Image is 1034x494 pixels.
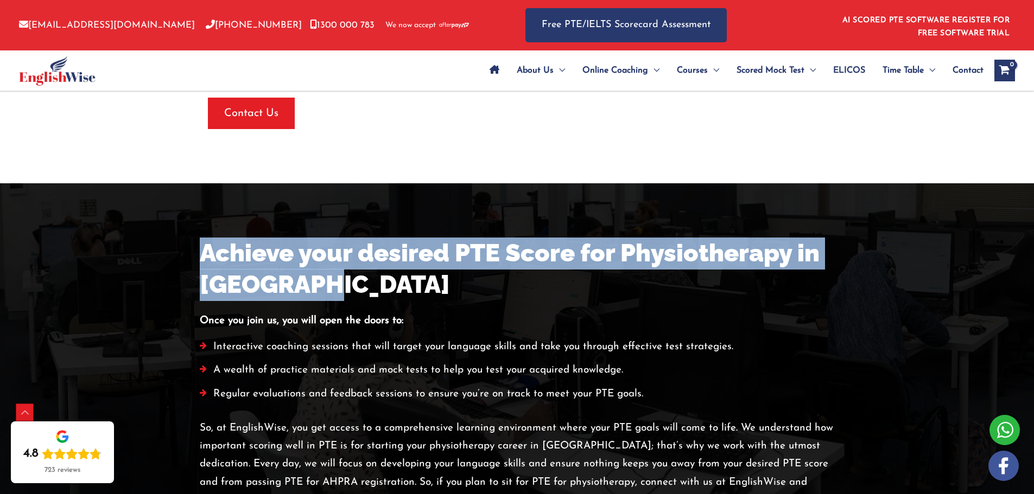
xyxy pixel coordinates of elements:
aside: Header Widget 1 [836,8,1015,43]
span: Menu Toggle [804,52,816,89]
nav: Site Navigation: Main Menu [481,52,984,89]
strong: Once you join us, you will open the doors to: [200,316,403,326]
img: white-facebook.png [988,451,1019,481]
div: 4.8 [23,446,39,461]
li: Regular evaluations and feedback sessions to ensure you’re on track to meet your PTE goals. [200,385,835,408]
div: 723 reviews [45,466,80,474]
span: Menu Toggle [648,52,659,89]
li: A wealth of practice materials and mock tests to help you test your acquired knowledge. [200,361,835,384]
span: Scored Mock Test [737,52,804,89]
span: Contact [953,52,984,89]
span: Time Table [883,52,924,89]
a: ELICOS [824,52,874,89]
h2: Achieve your desired PTE Score for Physiotherapy in [GEOGRAPHIC_DATA] [200,238,835,301]
a: Online CoachingMenu Toggle [574,52,668,89]
span: Contact Us [224,106,278,121]
span: Menu Toggle [924,52,935,89]
span: Courses [677,52,708,89]
a: Time TableMenu Toggle [874,52,944,89]
button: Contact Us [208,98,295,129]
span: Menu Toggle [554,52,565,89]
a: Scored Mock TestMenu Toggle [728,52,824,89]
a: 1300 000 783 [310,21,375,30]
li: Interactive coaching sessions that will target your language skills and take you through effectiv... [200,338,835,361]
img: Afterpay-Logo [439,22,469,28]
a: About UsMenu Toggle [508,52,574,89]
a: [PHONE_NUMBER] [206,21,302,30]
img: cropped-ew-logo [19,56,96,86]
span: ELICOS [833,52,865,89]
span: Online Coaching [582,52,648,89]
a: [EMAIL_ADDRESS][DOMAIN_NAME] [19,21,195,30]
span: Menu Toggle [708,52,719,89]
a: View Shopping Cart, empty [994,60,1015,81]
a: Contact [944,52,984,89]
a: AI SCORED PTE SOFTWARE REGISTER FOR FREE SOFTWARE TRIAL [842,16,1010,37]
a: Free PTE/IELTS Scorecard Assessment [525,8,727,42]
a: CoursesMenu Toggle [668,52,728,89]
span: We now accept [385,20,436,31]
div: Rating: 4.8 out of 5 [23,446,102,461]
span: About Us [517,52,554,89]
